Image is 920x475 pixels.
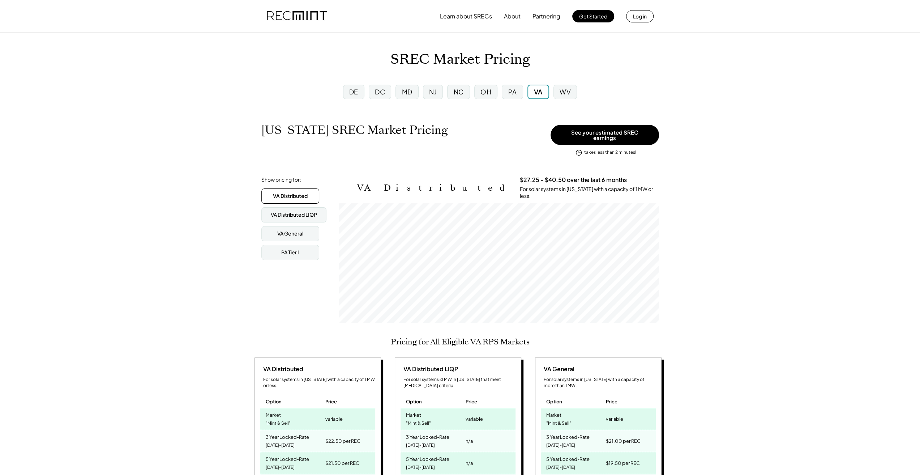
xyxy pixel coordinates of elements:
div: takes less than 2 minutes! [584,149,636,156]
div: $19.50 per REC [606,458,639,468]
button: Partnering [532,9,560,24]
h2: VA Distributed [357,183,509,193]
div: n/a [465,458,472,468]
div: NJ [429,87,437,96]
div: [DATE]-[DATE] [266,441,295,450]
div: 3 Year Locked-Rate [266,432,309,440]
div: 5 Year Locked-Rate [406,454,449,462]
div: Market [266,410,281,418]
div: $21.00 per REC [606,436,640,446]
button: About [504,9,521,24]
div: OH [480,87,491,96]
div: [DATE]-[DATE] [546,441,575,450]
div: n/a [465,436,472,446]
div: Price [325,398,337,405]
div: "Mint & Sell" [266,419,291,428]
div: $21.50 per REC [325,458,359,468]
div: For solar systems in [US_STATE] with a capacity of 1 MW or less. [263,377,375,389]
div: VA Distributed LIQP [271,211,317,219]
div: Option [266,398,282,405]
div: [DATE]-[DATE] [406,441,435,450]
div: VA Distributed [260,365,303,373]
h3: $27.25 - $40.50 over the last 6 months [520,176,627,184]
div: For solar systems in [US_STATE] with a capacity of 1 MW or less. [520,186,659,200]
div: PA [508,87,517,96]
div: VA Distributed [273,192,308,200]
div: VA [534,87,543,96]
div: Price [606,398,617,405]
div: [DATE]-[DATE] [406,463,435,472]
div: VA General [277,230,303,237]
img: recmint-logotype%403x.png [267,4,327,29]
div: For solar systems in [US_STATE] with a capacity of more than 1 MW. [544,377,656,389]
div: variable [465,414,483,424]
div: NC [453,87,463,96]
button: See your estimated SREC earnings [551,125,659,145]
div: Market [546,410,561,418]
button: Log in [626,10,654,22]
div: Show pricing for: [261,176,301,183]
div: WV [560,87,571,96]
div: Price [465,398,477,405]
div: [DATE]-[DATE] [546,463,575,472]
div: "Mint & Sell" [406,419,431,428]
h2: Pricing for All Eligible VA RPS Markets [391,337,530,347]
div: DC [375,87,385,96]
div: $22.50 per REC [325,436,360,446]
h1: [US_STATE] SREC Market Pricing [261,123,448,137]
div: variable [606,414,623,424]
div: DE [349,87,358,96]
div: variable [325,414,342,424]
div: PA Tier I [281,249,299,256]
div: 5 Year Locked-Rate [546,454,590,462]
button: Learn about SRECs [440,9,492,24]
button: Get Started [572,10,614,22]
div: For solar systems ≤1 MW in [US_STATE] that meet [MEDICAL_DATA] criteria. [403,377,515,389]
div: Option [546,398,562,405]
div: [DATE]-[DATE] [266,463,295,472]
div: MD [402,87,412,96]
div: "Mint & Sell" [546,419,571,428]
div: VA General [541,365,574,373]
div: 5 Year Locked-Rate [266,454,309,462]
div: Market [406,410,421,418]
div: Option [406,398,422,405]
div: VA Distributed LIQP [401,365,458,373]
div: 3 Year Locked-Rate [546,432,590,440]
div: 3 Year Locked-Rate [406,432,449,440]
h1: SREC Market Pricing [390,51,530,68]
